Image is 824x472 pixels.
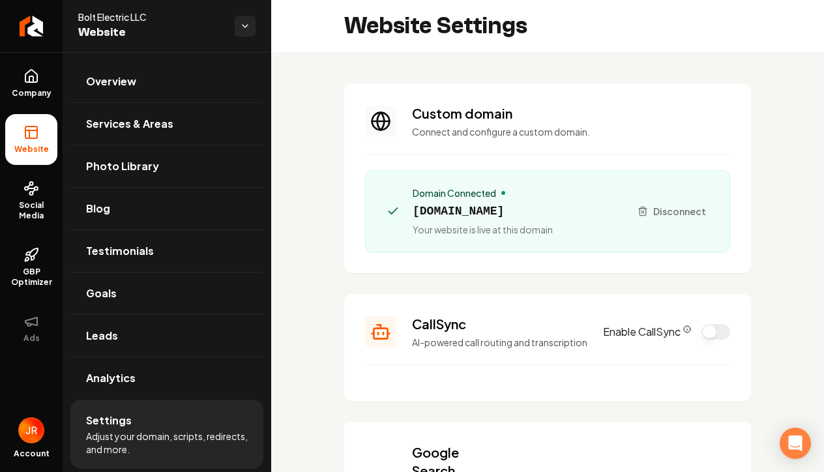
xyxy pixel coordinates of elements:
span: Photo Library [86,158,159,174]
span: Adjust your domain, scripts, redirects, and more. [86,430,248,456]
button: Ads [5,303,57,354]
span: Settings [86,413,132,428]
span: Goals [86,286,117,301]
a: Analytics [70,357,263,399]
a: Leads [70,315,263,357]
a: Testimonials [70,230,263,272]
span: Analytics [86,370,136,386]
a: Blog [70,188,263,229]
button: Open user button [18,417,44,443]
a: Photo Library [70,145,263,187]
span: Disconnect [653,205,706,218]
span: Social Media [5,200,57,221]
span: Domain Connected [413,186,496,199]
span: Ads [18,333,45,344]
span: Website [9,144,54,155]
span: Account [14,449,50,459]
span: Company [7,88,57,98]
span: Services & Areas [86,116,173,132]
h2: Website Settings [344,13,527,39]
a: Social Media [5,170,57,231]
span: Blog [86,201,110,216]
span: Overview [86,74,136,89]
div: Open Intercom Messenger [780,428,811,459]
img: Juliya Rusev [18,417,44,443]
label: Enable CallSync [603,324,691,340]
img: Rebolt Logo [20,16,44,37]
span: Website [78,23,224,42]
span: Bolt Electric LLC [78,10,224,23]
h3: CallSync [412,315,587,333]
span: Leads [86,328,118,344]
span: Testimonials [86,243,154,259]
span: [DOMAIN_NAME] [413,202,553,220]
a: Overview [70,61,263,102]
h3: Custom domain [412,104,730,123]
a: Services & Areas [70,103,263,145]
a: Goals [70,273,263,314]
span: GBP Optimizer [5,267,57,288]
span: Your website is live at this domain [413,223,553,236]
a: GBP Optimizer [5,237,57,298]
button: Disconnect [630,199,714,223]
button: CallSync Info [683,325,691,333]
p: AI-powered call routing and transcription [412,336,587,349]
p: Connect and configure a custom domain. [412,125,730,138]
a: Company [5,58,57,109]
